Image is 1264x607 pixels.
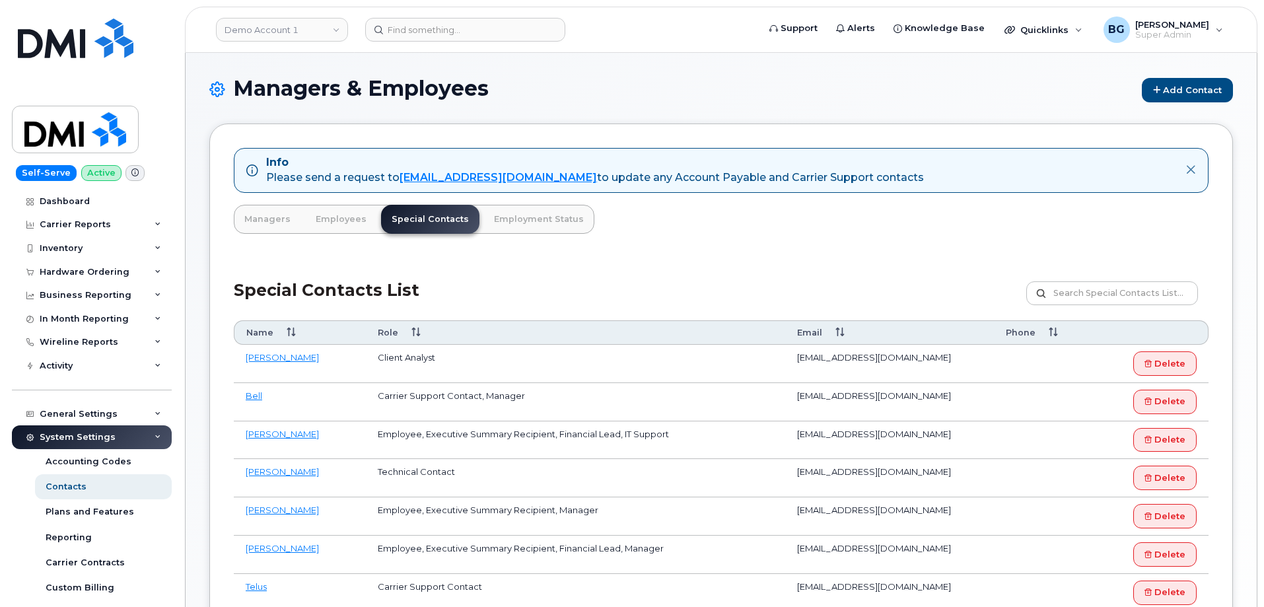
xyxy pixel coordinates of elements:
a: [PERSON_NAME] [246,543,319,553]
td: Carrier Support Contact, Manager [366,383,785,421]
a: Telus [246,581,267,592]
a: Delete [1133,390,1197,414]
a: [EMAIL_ADDRESS][DOMAIN_NAME] [400,171,597,184]
a: Employees [305,205,377,234]
td: [EMAIL_ADDRESS][DOMAIN_NAME] [785,345,994,383]
div: Please send a request to to update any Account Payable and Carrier Support contacts [266,170,924,186]
td: Employee, Executive Summary Recipient, Manager [366,497,785,536]
td: [EMAIL_ADDRESS][DOMAIN_NAME] [785,497,994,536]
td: Employee, Executive Summary Recipient, Financial Lead, IT Support [366,421,785,460]
td: Client Analyst [366,345,785,383]
td: [EMAIL_ADDRESS][DOMAIN_NAME] [785,459,994,497]
a: [PERSON_NAME] [246,505,319,515]
td: Employee, Executive Summary Recipient, Financial Lead, Manager [366,536,785,574]
th: Email: activate to sort column ascending [785,320,994,345]
td: [EMAIL_ADDRESS][DOMAIN_NAME] [785,421,994,460]
a: Delete [1133,428,1197,452]
td: Technical Contact [366,459,785,497]
a: Delete [1133,466,1197,490]
a: [PERSON_NAME] [246,429,319,439]
td: [EMAIL_ADDRESS][DOMAIN_NAME] [785,536,994,574]
a: Delete [1133,504,1197,528]
a: Bell [246,390,262,401]
th: Name: activate to sort column ascending [234,320,366,345]
a: Delete [1133,542,1197,567]
h1: Managers & Employees [209,77,1233,102]
a: [PERSON_NAME] [246,352,319,363]
a: Add Contact [1142,78,1233,102]
th: Role: activate to sort column ascending [366,320,785,345]
a: Managers [234,205,301,234]
a: Delete [1133,581,1197,605]
th: Phone: activate to sort column ascending [994,320,1092,345]
a: [PERSON_NAME] [246,466,319,477]
a: Special Contacts [381,205,479,234]
a: Delete [1133,351,1197,376]
strong: Info [266,156,289,168]
h2: Special Contacts List [234,281,419,320]
td: [EMAIL_ADDRESS][DOMAIN_NAME] [785,383,994,421]
a: Employment Status [483,205,594,234]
